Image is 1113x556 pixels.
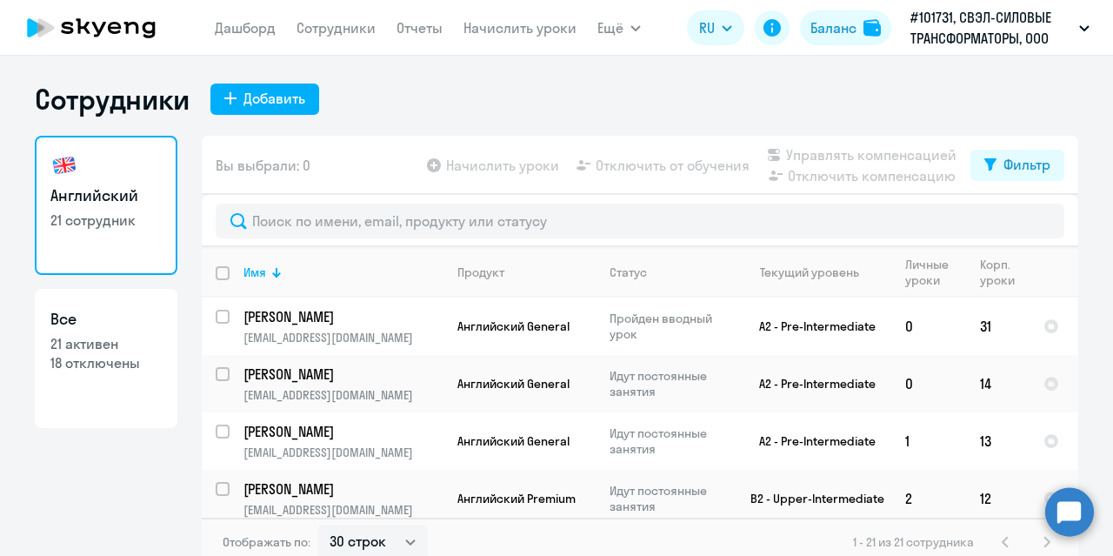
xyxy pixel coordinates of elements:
[966,412,1030,470] td: 13
[610,368,729,399] p: Идут постоянные занятия
[610,265,729,280] div: Статус
[905,257,950,288] div: Личные уроки
[50,308,162,331] h3: Все
[35,289,177,428] a: Все21 активен18 отключены
[215,19,276,37] a: Дашборд
[610,265,647,280] div: Статус
[243,502,443,518] p: [EMAIL_ADDRESS][DOMAIN_NAME]
[243,422,443,441] a: [PERSON_NAME]
[966,470,1030,527] td: 12
[902,7,1098,49] button: #101731, СВЭЛ-СИЛОВЫЕ ТРАНСФОРМАТОРЫ, ООО
[243,387,443,403] p: [EMAIL_ADDRESS][DOMAIN_NAME]
[50,184,162,207] h3: Английский
[463,19,576,37] a: Начислить уроки
[50,151,78,179] img: english
[243,265,266,280] div: Имя
[35,136,177,275] a: Английский21 сотрудник
[610,483,729,514] p: Идут постоянные занятия
[243,479,443,499] a: [PERSON_NAME]
[800,10,891,45] button: Балансbalance
[730,412,891,470] td: A2 - Pre-Intermediate
[910,7,1072,49] p: #101731, СВЭЛ-СИЛОВЫЕ ТРАНСФОРМАТОРЫ, ООО
[966,298,1030,355] td: 31
[243,365,443,384] a: [PERSON_NAME]
[760,265,859,280] div: Текущий уровень
[905,257,965,288] div: Личные уроки
[980,257,1029,288] div: Корп. уроки
[243,445,443,460] p: [EMAIL_ADDRESS][DOMAIN_NAME]
[730,298,891,355] td: A2 - Pre-Intermediate
[457,265,595,280] div: Продукт
[457,376,570,392] span: Английский General
[243,365,440,384] p: [PERSON_NAME]
[597,10,641,45] button: Ещё
[1003,154,1050,175] div: Фильтр
[216,155,310,176] span: Вы выбрали: 0
[863,19,881,37] img: balance
[730,355,891,412] td: A2 - Pre-Intermediate
[610,311,729,342] p: Пройден вводный урок
[980,257,1015,288] div: Корп. уроки
[970,150,1064,181] button: Фильтр
[610,425,729,457] p: Идут постоянные занятия
[243,479,440,499] p: [PERSON_NAME]
[966,355,1030,412] td: 14
[810,17,856,38] div: Баланс
[699,17,715,38] span: RU
[457,433,570,449] span: Английский General
[891,355,966,412] td: 0
[891,470,966,527] td: 2
[50,334,162,353] p: 21 активен
[243,330,443,345] p: [EMAIL_ADDRESS][DOMAIN_NAME]
[597,17,623,38] span: Ещё
[891,412,966,470] td: 1
[210,84,319,115] button: Добавить
[457,265,504,280] div: Продукт
[243,307,440,326] p: [PERSON_NAME]
[216,204,1064,238] input: Поиск по имени, email, продукту или статусу
[397,19,443,37] a: Отчеты
[457,491,576,506] span: Английский Premium
[243,88,305,109] div: Добавить
[730,470,891,527] td: B2 - Upper-Intermediate
[223,534,310,550] span: Отображать по:
[35,82,190,117] h1: Сотрудники
[687,10,744,45] button: RU
[243,307,443,326] a: [PERSON_NAME]
[457,318,570,334] span: Английский General
[50,353,162,372] p: 18 отключены
[743,265,890,280] div: Текущий уровень
[243,422,440,441] p: [PERSON_NAME]
[50,211,162,230] p: 21 сотрудник
[297,19,376,37] a: Сотрудники
[891,298,966,355] td: 0
[243,265,443,280] div: Имя
[853,534,974,550] span: 1 - 21 из 21 сотрудника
